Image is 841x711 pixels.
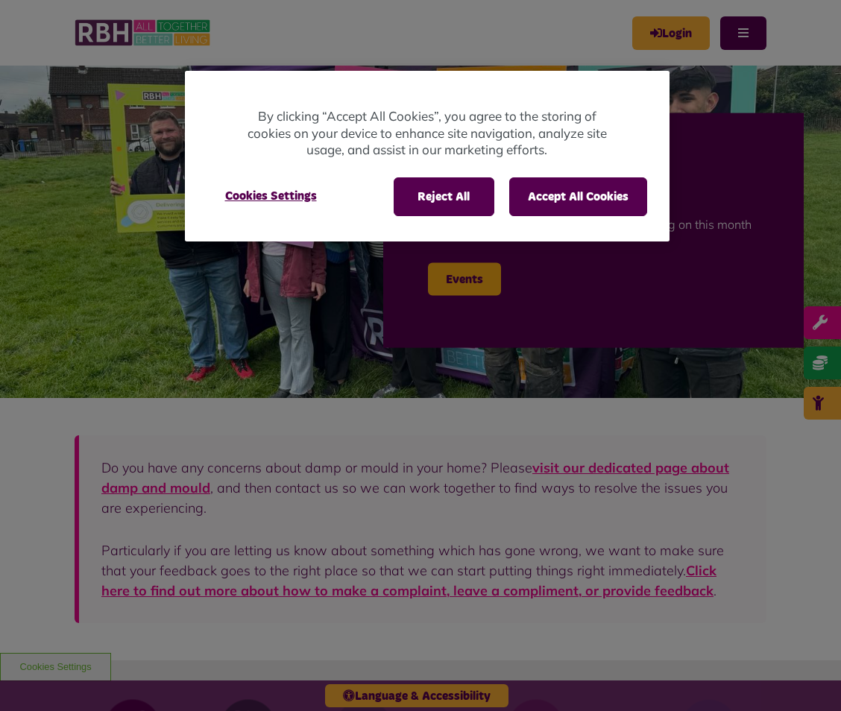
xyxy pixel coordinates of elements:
div: Privacy [185,71,670,241]
button: Cookies Settings [207,177,335,215]
button: Accept All Cookies [509,177,647,216]
div: Cookie banner [185,71,670,241]
button: Reject All [394,177,494,216]
p: By clicking “Accept All Cookies”, you agree to the storing of cookies on your device to enhance s... [245,108,610,159]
